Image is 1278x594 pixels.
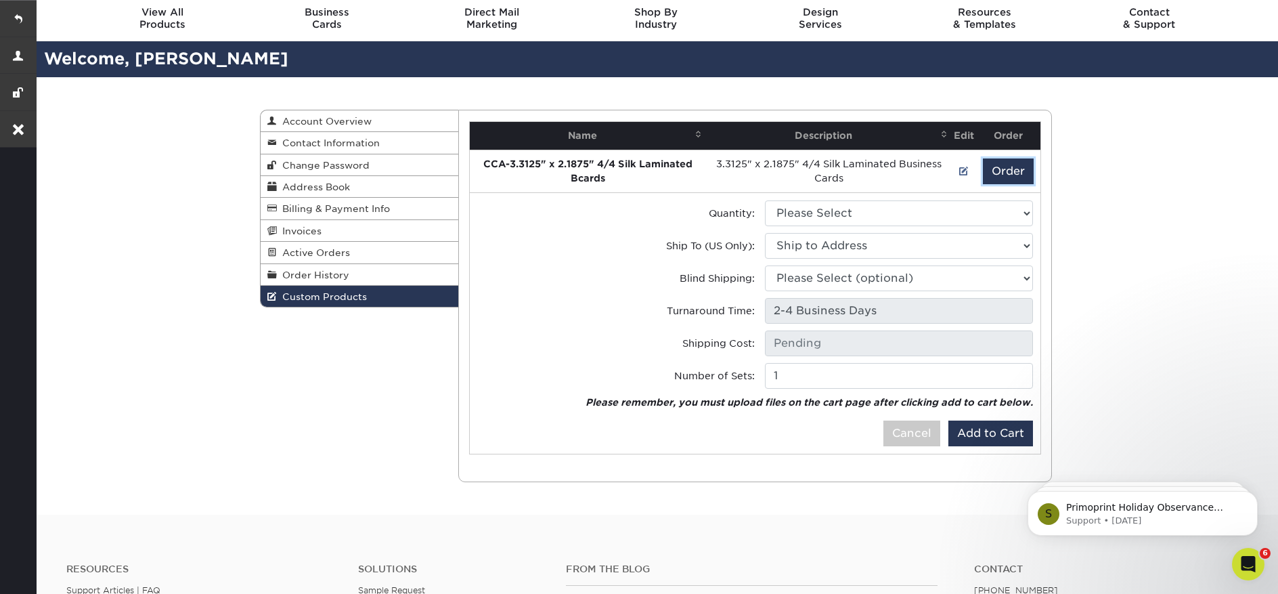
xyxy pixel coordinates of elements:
[952,122,976,150] th: Edit
[680,271,755,285] label: Blind Shipping:
[667,303,755,318] label: Turnaround Time:
[277,291,367,302] span: Custom Products
[883,421,940,446] button: Cancel
[983,158,1034,184] button: Order
[1260,548,1271,559] span: 6
[261,242,458,263] a: Active Orders
[902,6,1067,30] div: & Templates
[261,198,458,219] a: Billing & Payment Info
[66,564,338,575] h4: Resources
[976,122,1040,150] th: Order
[566,564,938,575] h4: From the Blog
[261,176,458,198] a: Address Book
[483,158,692,184] strong: CCA-3.3125" x 2.1875" 4/4 Silk Laminated Bcards
[410,6,574,18] span: Direct Mail
[1232,548,1264,580] iframe: Intercom live chat
[902,6,1067,18] span: Resources
[277,182,350,192] span: Address Book
[245,6,410,18] span: Business
[674,368,755,383] label: Number of Sets:
[261,264,458,286] a: Order History
[81,6,245,18] span: View All
[574,6,739,18] span: Shop By
[706,150,952,192] td: 3.3125" x 2.1875" 4/4 Silk Laminated Business Cards
[706,122,952,150] th: Description
[682,336,755,350] label: Shipping Cost:
[709,206,755,220] label: Quantity:
[277,247,350,258] span: Active Orders
[277,137,380,148] span: Contact Information
[277,203,390,214] span: Billing & Payment Info
[738,6,902,18] span: Design
[261,154,458,176] a: Change Password
[738,6,902,30] div: Services
[261,132,458,154] a: Contact Information
[81,6,245,30] div: Products
[358,564,546,575] h4: Solutions
[1007,463,1278,557] iframe: Intercom notifications message
[948,421,1033,446] button: Add to Cart
[470,122,706,150] th: Name
[261,286,458,307] a: Custom Products
[765,331,1033,356] input: Pending
[59,52,234,64] p: Message from Support, sent 16w ago
[277,226,322,236] span: Invoices
[974,564,1246,575] a: Contact
[277,270,349,280] span: Order History
[34,47,1278,72] h2: Welcome, [PERSON_NAME]
[410,6,574,30] div: Marketing
[1067,6,1231,30] div: & Support
[59,39,229,212] span: Primoprint Holiday Observance Please note that our customer service department will be closed [DA...
[666,238,755,253] label: Ship To (US Only):
[245,6,410,30] div: Cards
[261,110,458,132] a: Account Overview
[261,220,458,242] a: Invoices
[277,160,370,171] span: Change Password
[277,116,372,127] span: Account Overview
[574,6,739,30] div: Industry
[1067,6,1231,18] span: Contact
[586,397,1033,408] em: Please remember, you must upload files on the cart page after clicking add to cart below.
